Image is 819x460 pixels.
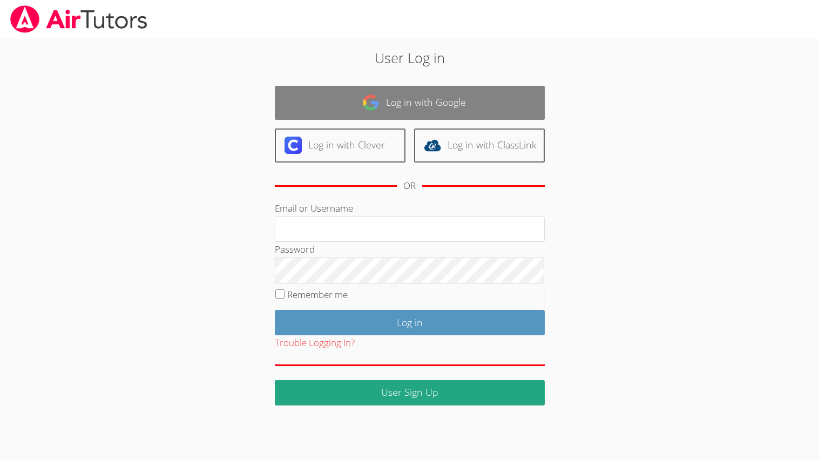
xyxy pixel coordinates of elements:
div: OR [403,178,416,194]
img: classlink-logo-d6bb404cc1216ec64c9a2012d9dc4662098be43eaf13dc465df04b49fa7ab582.svg [424,137,441,154]
img: airtutors_banner-c4298cdbf04f3fff15de1276eac7730deb9818008684d7c2e4769d2f7ddbe033.png [9,5,148,33]
label: Email or Username [275,202,353,214]
label: Password [275,243,315,255]
img: google-logo-50288ca7cdecda66e5e0955fdab243c47b7ad437acaf1139b6f446037453330a.svg [362,94,380,111]
a: Log in with ClassLink [414,128,545,163]
button: Trouble Logging In? [275,335,355,351]
label: Remember me [287,288,348,301]
input: Log in [275,310,545,335]
a: Log in with Google [275,86,545,120]
h2: User Log in [188,48,631,68]
a: User Sign Up [275,380,545,405]
img: clever-logo-6eab21bc6e7a338710f1a6ff85c0baf02591cd810cc4098c63d3a4b26e2feb20.svg [285,137,302,154]
a: Log in with Clever [275,128,405,163]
